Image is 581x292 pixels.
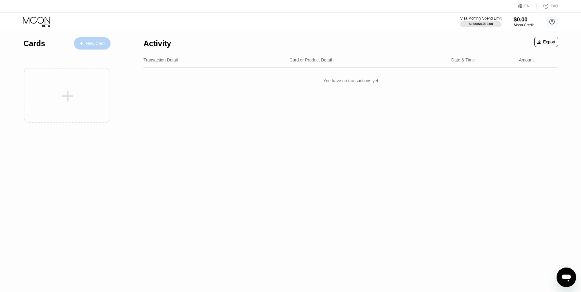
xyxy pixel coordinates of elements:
div: Export [537,39,555,44]
div: $0.00Moon Credit [514,17,534,27]
div: Visa Monthly Spend Limit [460,16,501,20]
div: New Card [86,41,105,46]
div: Activity [143,39,171,48]
div: Cards [24,39,45,48]
div: Transaction Detail [143,57,178,62]
div: Date & Time [451,57,475,62]
div: Amount [519,57,534,62]
div: You have no transactions yet [143,72,558,89]
div: $0.00 [514,17,534,23]
iframe: Button to launch messaging window [557,268,576,287]
div: New Card [74,37,111,50]
div: FAQ [551,4,558,8]
div: Moon Credit [514,23,534,27]
div: Visa Monthly Spend Limit$0.00/$4,000.00 [460,16,501,27]
div: $0.00 / $4,000.00 [469,22,493,26]
div: FAQ [537,3,558,9]
div: Export [534,37,558,47]
div: Card or Product Detail [289,57,332,62]
div: EN [525,4,530,8]
div: EN [518,3,537,9]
